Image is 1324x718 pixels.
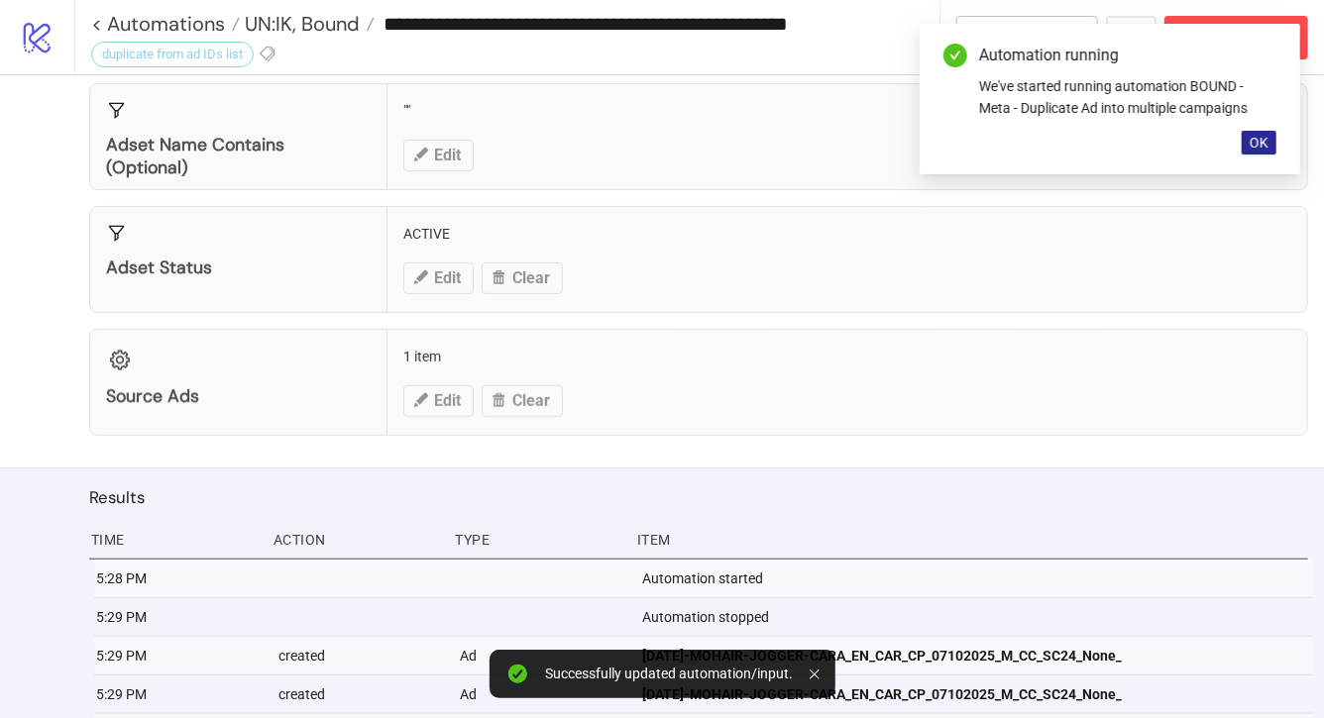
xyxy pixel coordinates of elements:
[276,675,445,713] div: created
[240,11,360,37] span: UN:IK, Bound
[642,637,1299,674] a: [DATE]-MOHAIR-JOGGER-CARA_EN_CAR_CP_07102025_M_CC_SC24_None_
[276,637,445,674] div: created
[956,16,1099,59] button: To Builder
[1242,131,1276,154] button: OK
[458,675,626,713] div: Ad
[642,675,1299,713] a: [DATE]-MOHAIR-JOGGER-CARA_EN_CAR_CP_07102025_M_CC_SC24_None_
[635,521,1308,559] div: Item
[94,637,263,674] div: 5:29 PM
[91,42,254,67] div: duplicate from ad IDs list
[640,560,1313,597] div: Automation started
[272,521,440,559] div: Action
[1106,16,1157,59] button: ...
[94,598,263,636] div: 5:29 PM
[642,645,1122,667] span: [DATE]-MOHAIR-JOGGER-CARA_EN_CAR_CP_07102025_M_CC_SC24_None_
[240,14,375,34] a: UN:IK, Bound
[91,14,240,34] a: < Automations
[458,637,626,674] div: Ad
[89,484,1308,510] h2: Results
[943,44,967,67] span: check-circle
[642,683,1122,705] span: [DATE]-MOHAIR-JOGGER-CARA_EN_CAR_CP_07102025_M_CC_SC24_None_
[89,521,258,559] div: Time
[453,521,621,559] div: Type
[640,598,1313,636] div: Automation stopped
[546,666,794,682] div: Successfully updated automation/input.
[1164,16,1308,59] button: Abort Run
[979,44,1276,67] div: Automation running
[979,75,1276,119] div: We've started running automation BOUND - Meta - Duplicate Ad into multiple campaigns
[1250,135,1269,151] span: OK
[94,675,263,713] div: 5:29 PM
[94,560,263,597] div: 5:28 PM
